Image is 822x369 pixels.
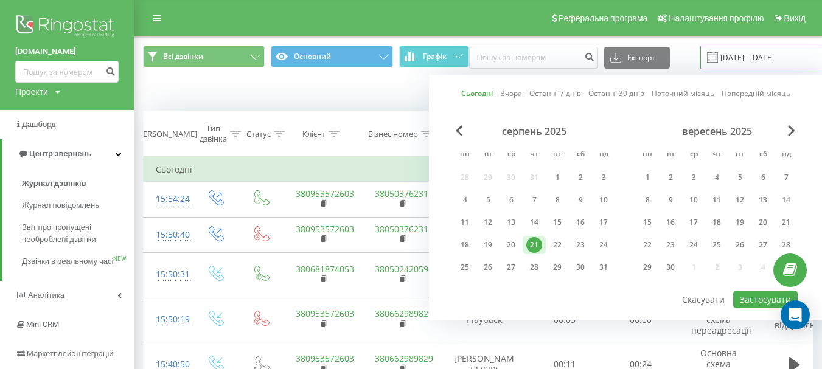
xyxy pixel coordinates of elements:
div: 16 [663,215,678,230]
div: нд 10 серп 2025 р. [592,191,615,209]
div: вт 12 серп 2025 р. [476,213,500,232]
div: нд 21 вер 2025 р. [775,213,798,232]
input: Пошук за номером [469,47,598,69]
div: 2 [663,170,678,185]
span: Розмова не відбулась [771,308,818,330]
button: Графік [399,46,469,67]
div: ср 24 вер 2025 р. [682,236,705,254]
div: пн 8 вер 2025 р. [636,191,659,209]
span: Звіт про пропущені необроблені дзвінки [22,221,128,246]
a: 380503762315 [375,223,433,235]
div: 20 [755,215,771,230]
a: Вчора [500,88,522,99]
div: 7 [778,170,794,185]
div: 8 [639,192,655,208]
a: 380953572603 [296,188,354,199]
div: вт 5 серп 2025 р. [476,191,500,209]
div: 11 [709,192,725,208]
div: пт 19 вер 2025 р. [728,213,751,232]
div: чт 18 вер 2025 р. [705,213,728,232]
span: Маркетплейс інтеграцій [27,349,114,358]
div: чт 11 вер 2025 р. [705,191,728,209]
div: 15 [549,215,565,230]
div: 16 [573,215,588,230]
div: 8 [549,192,565,208]
div: нд 7 вер 2025 р. [775,168,798,187]
div: 11 [457,215,473,230]
div: сб 2 серп 2025 р. [569,168,592,187]
div: ср 13 серп 2025 р. [500,213,523,232]
div: 1 [639,170,655,185]
abbr: п’ятниця [548,146,566,164]
div: пн 22 вер 2025 р. [636,236,659,254]
span: Налаштування профілю [669,13,764,23]
div: вт 9 вер 2025 р. [659,191,682,209]
abbr: понеділок [638,146,657,164]
div: вт 30 вер 2025 р. [659,258,682,277]
div: 22 [639,237,655,253]
abbr: неділя [777,146,795,164]
a: Сьогодні [461,88,493,99]
div: 2 [573,170,588,185]
div: 3 [596,170,611,185]
div: 24 [596,237,611,253]
a: Попередній місяць [722,88,790,99]
span: Графік [423,52,447,61]
div: вт 16 вер 2025 р. [659,213,682,232]
div: 13 [503,215,519,230]
abbr: вівторок [661,146,680,164]
div: пт 12 вер 2025 р. [728,191,751,209]
div: 4 [457,192,473,208]
div: 21 [526,237,542,253]
div: нд 14 вер 2025 р. [775,191,798,209]
div: пн 18 серп 2025 р. [453,236,476,254]
div: 12 [480,215,496,230]
div: 15:50:19 [156,308,180,331]
div: чт 14 серп 2025 р. [523,213,546,232]
a: Журнал дзвінків [22,173,134,195]
a: Звіт про пропущені необроблені дзвінки [22,216,134,250]
div: Статус [246,129,271,139]
div: 23 [663,237,678,253]
span: Previous Month [456,125,463,136]
div: пт 5 вер 2025 р. [728,168,751,187]
a: 380503762315 [375,188,433,199]
span: Next Month [788,125,795,136]
div: 24 [686,237,702,253]
span: Журнал дзвінків [22,178,86,190]
div: пн 4 серп 2025 р. [453,191,476,209]
div: сб 30 серп 2025 р. [569,258,592,277]
div: 30 [663,260,678,275]
div: [PERSON_NAME] [136,129,197,139]
a: Дзвінки в реальному часіNEW [22,250,134,272]
div: сб 16 серп 2025 р. [569,213,592,232]
div: чт 28 серп 2025 р. [523,258,546,277]
div: 4 [709,170,725,185]
div: вт 23 вер 2025 р. [659,236,682,254]
div: 19 [480,237,496,253]
button: Застосувати [733,291,798,308]
div: 9 [663,192,678,208]
div: 25 [709,237,725,253]
abbr: п’ятниця [731,146,749,164]
a: Останні 7 днів [529,88,581,99]
div: пн 15 вер 2025 р. [636,213,659,232]
div: ср 17 вер 2025 р. [682,213,705,232]
div: нд 28 вер 2025 р. [775,236,798,254]
img: Ringostat logo [15,12,119,43]
abbr: субота [754,146,772,164]
div: 15 [639,215,655,230]
div: нд 31 серп 2025 р. [592,258,615,277]
a: 380681874053 [296,263,354,275]
div: 13 [755,192,771,208]
a: 380502420596 [375,263,433,275]
span: Центр звернень [29,149,91,158]
div: нд 17 серп 2025 р. [592,213,615,232]
div: 18 [709,215,725,230]
button: Експорт [604,47,670,69]
span: Аналiтика [28,291,64,300]
div: пн 29 вер 2025 р. [636,258,659,277]
div: 26 [480,260,496,275]
div: 15:50:40 [156,223,180,247]
span: Дашборд [22,120,56,129]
